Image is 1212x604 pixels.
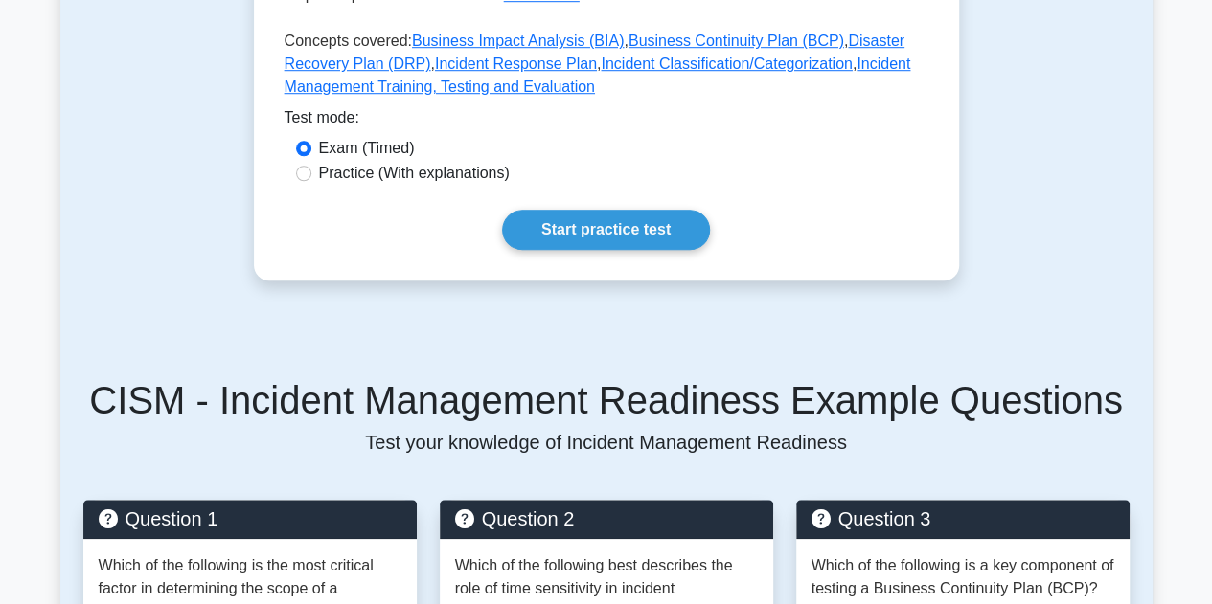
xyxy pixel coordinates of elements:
a: Incident Response Plan [435,56,597,72]
h5: Question 1 [99,507,401,530]
h5: Question 2 [455,507,758,530]
label: Practice (With explanations) [319,162,510,185]
label: Exam (Timed) [319,137,415,160]
h5: Question 3 [812,507,1114,530]
p: Concepts covered: , , , , , [285,30,928,106]
a: Incident Management Training, Testing and Evaluation [285,56,911,95]
a: Incident Classification/Categorization [601,56,852,72]
div: Test mode: [285,106,928,137]
p: Which of the following is a key component of testing a Business Continuity Plan (BCP)? [812,554,1114,600]
a: Start practice test [502,210,710,250]
a: Business Continuity Plan (BCP) [629,33,844,49]
a: Business Impact Analysis (BIA) [412,33,624,49]
h5: CISM - Incident Management Readiness Example Questions [83,377,1130,423]
p: Test your knowledge of Incident Management Readiness [83,431,1130,454]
